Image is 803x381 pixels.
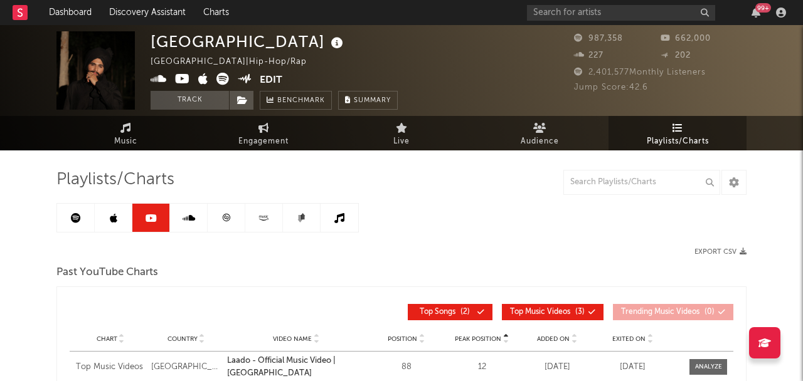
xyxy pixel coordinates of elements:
button: 99+ [752,8,760,18]
button: Trending Music Videos(0) [613,304,733,320]
span: Past YouTube Charts [56,265,158,280]
div: 88 [372,361,441,373]
input: Search Playlists/Charts [563,170,720,195]
input: Search for artists [527,5,715,21]
div: [GEOGRAPHIC_DATA] | Hip-Hop/Rap [151,55,321,70]
button: Edit [260,73,282,88]
button: Top Songs(2) [408,304,492,320]
span: Video Name [273,335,312,343]
span: Jump Score: 42.6 [574,83,648,91]
span: Exited On [612,335,646,343]
a: Live [332,116,471,150]
span: 987,358 [574,34,623,43]
div: [GEOGRAPHIC_DATA] [151,361,220,373]
div: 12 [447,361,516,373]
span: 2,401,577 Monthly Listeners [574,68,706,76]
a: Playlists/Charts [609,116,747,150]
div: 99 + [755,3,771,13]
div: [DATE] [598,361,667,373]
span: ( 0 ) [621,308,715,316]
button: Top Music Videos(3) [502,304,604,320]
span: Playlists/Charts [647,134,709,149]
span: 227 [574,51,604,60]
span: ( 3 ) [510,308,585,316]
span: Country [168,335,198,343]
span: Trending Music Videos [621,308,699,316]
a: Engagement [194,116,332,150]
a: Music [56,116,194,150]
div: [GEOGRAPHIC_DATA] [151,31,346,52]
span: Benchmark [277,93,325,108]
span: ( 2 ) [416,308,474,316]
span: Top Songs [420,308,455,316]
span: 202 [661,51,691,60]
span: Live [393,134,410,149]
div: Top Music Videos [76,361,145,373]
span: Engagement [238,134,289,149]
span: 662,000 [661,34,711,43]
a: Audience [471,116,609,150]
span: Audience [521,134,559,149]
span: Peak Position [455,335,501,343]
span: Position [388,335,417,343]
span: Top Music Videos [510,308,570,316]
span: Chart [97,335,117,343]
span: Playlists/Charts [56,172,174,187]
div: [DATE] [523,361,592,373]
button: Track [151,91,229,110]
span: Music [114,134,137,149]
a: Laado - Official Music Video | [GEOGRAPHIC_DATA] [227,355,366,379]
span: Added On [537,335,570,343]
button: Summary [338,91,398,110]
a: Benchmark [260,91,332,110]
button: Export CSV [694,248,747,256]
span: Summary [354,97,391,104]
